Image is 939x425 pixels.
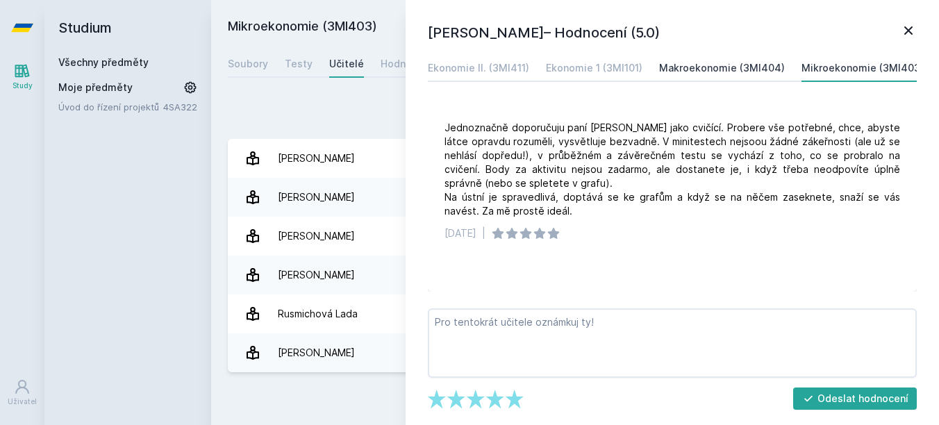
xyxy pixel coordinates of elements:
[278,183,355,211] div: [PERSON_NAME]
[228,50,268,78] a: Soubory
[228,139,922,178] a: [PERSON_NAME] 1 hodnocení 5.0
[228,178,922,217] a: [PERSON_NAME] 7 hodnocení 3.9
[278,261,355,289] div: [PERSON_NAME]
[278,144,355,172] div: [PERSON_NAME]
[228,57,268,71] div: Soubory
[228,294,922,333] a: Rusmichová Lada 1 hodnocení 5.0
[278,339,355,367] div: [PERSON_NAME]
[228,17,767,39] h2: Mikroekonomie (3MI403)
[381,57,432,71] div: Hodnocení
[329,50,364,78] a: Učitelé
[13,81,33,91] div: Study
[3,372,42,414] a: Uživatel
[278,300,358,328] div: Rusmichová Lada
[444,226,476,240] div: [DATE]
[278,222,355,250] div: [PERSON_NAME]
[381,50,432,78] a: Hodnocení
[3,56,42,98] a: Study
[228,333,922,372] a: [PERSON_NAME] 3 hodnocení 4.0
[58,100,163,114] a: Úvod do řízení projektů
[329,57,364,71] div: Učitelé
[8,397,37,407] div: Uživatel
[444,121,900,218] div: Jednoznačně doporučuju paní [PERSON_NAME] jako cvičící. Probere vše potřebné, chce, abyste látce ...
[482,226,485,240] div: |
[285,50,313,78] a: Testy
[793,387,917,410] button: Odeslat hodnocení
[228,217,922,256] a: [PERSON_NAME] 1 hodnocení 1.0
[228,256,922,294] a: [PERSON_NAME] 1 hodnocení 5.0
[58,56,149,68] a: Všechny předměty
[163,101,197,112] a: 4SA322
[58,81,133,94] span: Moje předměty
[285,57,313,71] div: Testy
